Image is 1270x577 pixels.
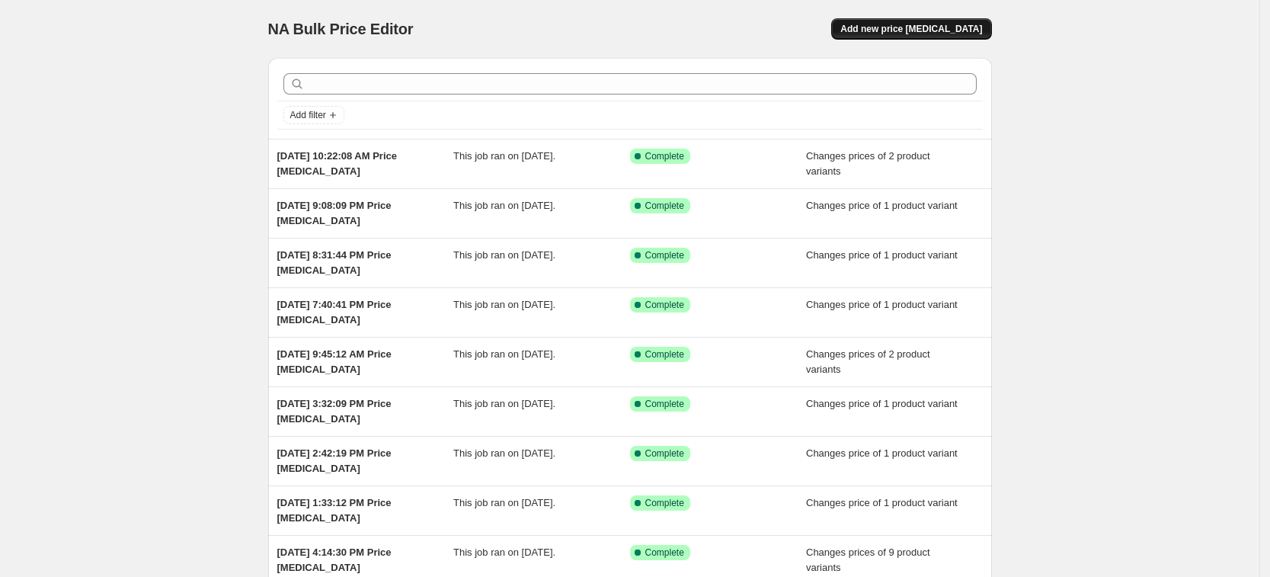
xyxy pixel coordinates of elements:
[645,150,684,162] span: Complete
[806,299,958,310] span: Changes price of 1 product variant
[806,249,958,261] span: Changes price of 1 product variant
[806,348,930,375] span: Changes prices of 2 product variants
[806,200,958,211] span: Changes price of 1 product variant
[453,299,555,310] span: This job ran on [DATE].
[645,398,684,410] span: Complete
[806,150,930,177] span: Changes prices of 2 product variants
[277,497,392,524] span: [DATE] 1:33:12 PM Price [MEDICAL_DATA]
[453,200,555,211] span: This job ran on [DATE].
[453,249,555,261] span: This job ran on [DATE].
[283,106,344,124] button: Add filter
[277,348,392,375] span: [DATE] 9:45:12 AM Price [MEDICAL_DATA]
[277,547,392,573] span: [DATE] 4:14:30 PM Price [MEDICAL_DATA]
[645,447,684,460] span: Complete
[645,200,684,212] span: Complete
[806,398,958,409] span: Changes price of 1 product variant
[645,348,684,361] span: Complete
[290,109,326,121] span: Add filter
[645,249,684,261] span: Complete
[277,447,392,474] span: [DATE] 2:42:19 PM Price [MEDICAL_DATA]
[645,299,684,311] span: Complete
[277,249,392,276] span: [DATE] 8:31:44 PM Price [MEDICAL_DATA]
[453,447,555,459] span: This job ran on [DATE].
[831,18,991,40] button: Add new price [MEDICAL_DATA]
[453,497,555,508] span: This job ran on [DATE].
[806,547,930,573] span: Changes prices of 9 product variants
[645,497,684,509] span: Complete
[840,23,982,35] span: Add new price [MEDICAL_DATA]
[453,547,555,558] span: This job ran on [DATE].
[806,447,958,459] span: Changes price of 1 product variant
[806,497,958,508] span: Changes price of 1 product variant
[277,200,392,226] span: [DATE] 9:08:09 PM Price [MEDICAL_DATA]
[277,398,392,425] span: [DATE] 3:32:09 PM Price [MEDICAL_DATA]
[277,299,392,325] span: [DATE] 7:40:41 PM Price [MEDICAL_DATA]
[268,21,414,37] span: NA Bulk Price Editor
[453,150,555,162] span: This job ran on [DATE].
[453,398,555,409] span: This job ran on [DATE].
[453,348,555,360] span: This job ran on [DATE].
[277,150,398,177] span: [DATE] 10:22:08 AM Price [MEDICAL_DATA]
[645,547,684,559] span: Complete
